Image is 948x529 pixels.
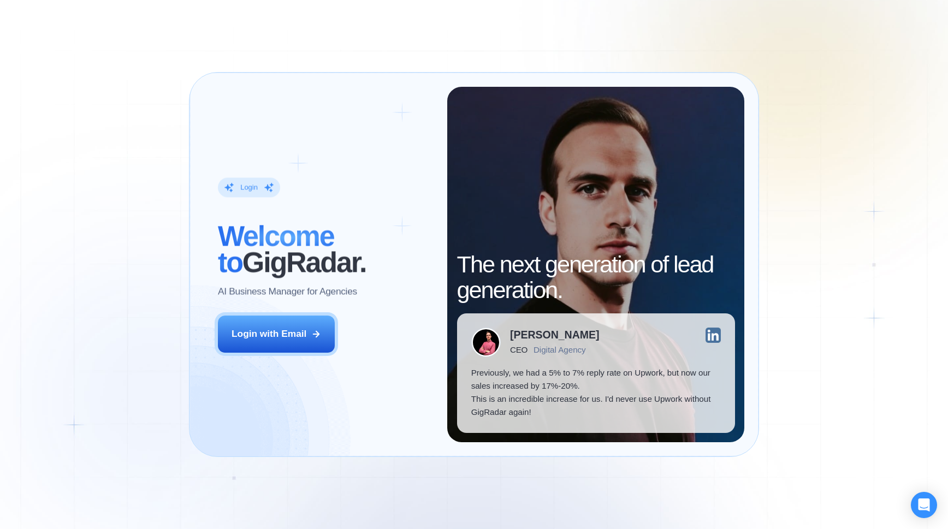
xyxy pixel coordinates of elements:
p: AI Business Manager for Agencies [218,285,357,298]
div: Digital Agency [534,345,586,354]
h2: The next generation of lead generation. [457,252,735,304]
div: Open Intercom Messenger [911,492,937,518]
p: Previously, we had a 5% to 7% reply rate on Upwork, but now our sales increased by 17%-20%. This ... [471,366,721,419]
div: Login with Email [232,328,306,341]
button: Login with Email [218,316,335,352]
div: [PERSON_NAME] [510,330,599,341]
div: CEO [510,345,528,354]
span: Welcome to [218,220,334,278]
h2: ‍ GigRadar. [218,223,434,275]
div: Login [240,183,258,192]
